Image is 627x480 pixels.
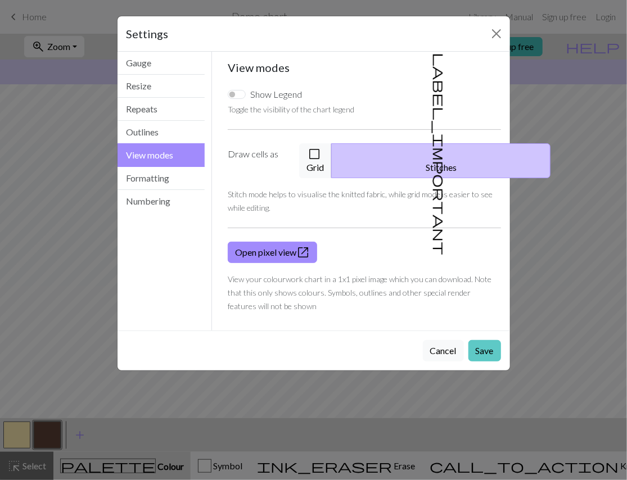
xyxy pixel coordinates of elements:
[127,25,169,42] h5: Settings
[118,98,205,121] button: Repeats
[228,274,491,311] small: View your colourwork chart in a 1x1 pixel image which you can download. Note that this only shows...
[228,189,493,212] small: Stitch mode helps to visualise the knitted fabric, while grid mode is easier to see while editing.
[228,105,354,114] small: Toggle the visibility of the chart legend
[299,143,332,178] button: Grid
[331,143,551,178] button: Stitches
[423,340,464,361] button: Cancel
[228,61,501,74] h5: View modes
[296,244,310,260] span: open_in_new
[118,143,205,167] button: View modes
[118,121,205,144] button: Outlines
[118,52,205,75] button: Gauge
[308,146,321,162] span: check_box_outline_blank
[228,242,317,263] a: Open pixel view
[432,53,448,255] span: label_important
[250,88,302,101] label: Show Legend
[488,25,506,43] button: Close
[468,340,501,361] button: Save
[118,75,205,98] button: Resize
[118,167,205,190] button: Formatting
[221,143,292,178] label: Draw cells as
[118,190,205,212] button: Numbering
